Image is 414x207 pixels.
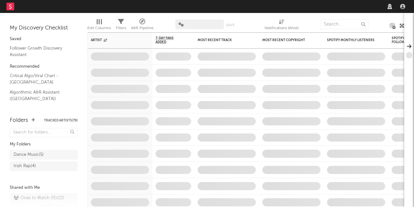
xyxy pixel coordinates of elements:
div: Notifications (Artist) [265,16,299,35]
div: Saved [10,35,78,43]
div: Recommended [10,63,78,71]
input: Search... [320,19,369,29]
div: Edit Columns [87,24,111,32]
a: Irish Rap(4) [10,161,78,171]
div: My Folders [10,141,78,148]
div: Ones to Watch (IE) ( 22 ) [14,194,64,202]
div: Most Recent Track [198,38,246,42]
div: Notifications (Artist) [265,24,299,32]
div: Most Recent Copyright [262,38,311,42]
div: Irish Rap ( 4 ) [14,162,36,170]
a: Algorithmic A&R Assistant ([GEOGRAPHIC_DATA]) [10,89,71,102]
a: Critical Algo/Viral Chart - [GEOGRAPHIC_DATA] [10,72,71,86]
div: Shared with Me [10,184,78,192]
div: Filters [116,16,126,35]
div: Spotify Monthly Listeners [327,38,376,42]
div: Artist [91,38,139,42]
button: Tracked Artists(79) [44,119,78,122]
a: Follower Growth Discovery Assistant [10,45,71,58]
div: A&R Pipeline [131,24,154,32]
div: Edit Columns [87,16,111,35]
span: 7-Day Fans Added [156,36,181,44]
div: Folders [10,117,28,124]
input: Search for folders... [10,128,78,137]
div: My Discovery Checklist [10,24,78,32]
div: A&R Pipeline [131,16,154,35]
div: Dance Music ( 5 ) [14,151,44,159]
a: Dance Music(5) [10,150,78,160]
div: Filters [116,24,126,32]
button: Save [226,23,234,27]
